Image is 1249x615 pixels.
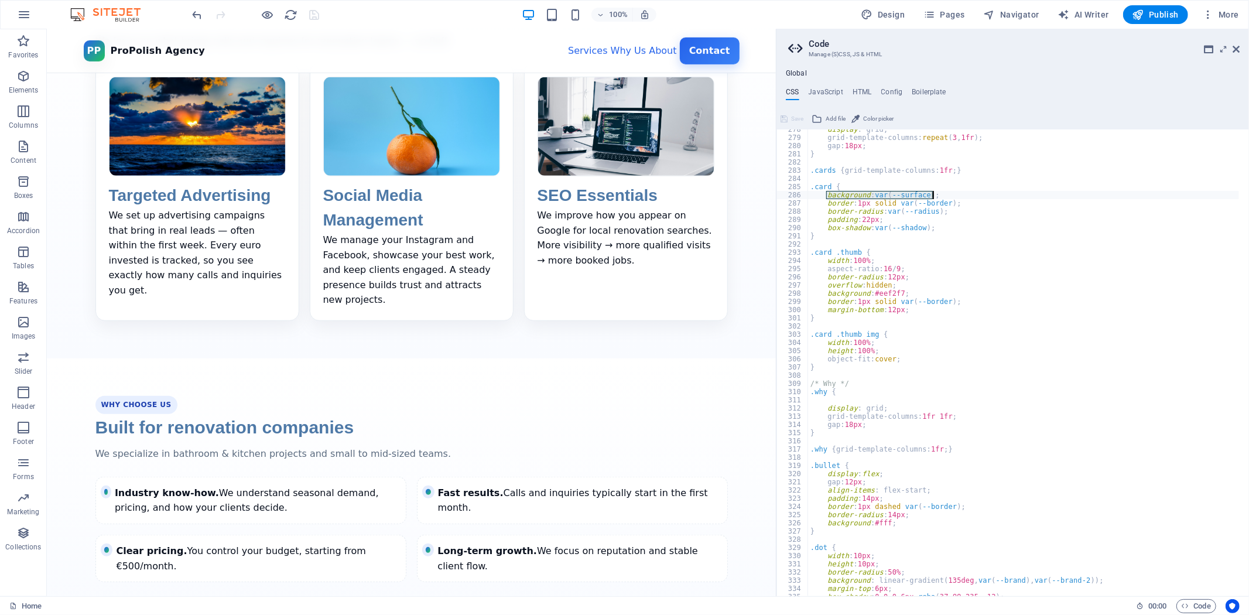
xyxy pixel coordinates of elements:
[777,125,809,134] div: 278
[777,265,809,273] div: 295
[633,8,693,35] a: Contact
[809,88,843,101] h4: JavaScript
[14,191,33,200] p: Boxes
[284,8,298,22] button: reload
[12,402,35,411] p: Header
[777,224,809,232] div: 290
[1176,599,1216,613] button: Code
[881,88,903,101] h4: Config
[861,9,905,20] span: Design
[863,112,894,126] span: Color picker
[777,412,809,421] div: 313
[11,156,36,165] p: Content
[777,371,809,380] div: 308
[777,429,809,437] div: 315
[62,179,239,269] p: We set up advertising campaigns that bring in real leads — often within the first week. Every eur...
[261,8,275,22] button: Click here to leave preview mode and continue editing
[777,257,809,265] div: 294
[777,552,809,560] div: 330
[602,16,629,27] a: About
[276,203,453,278] p: We manage your Instagram and Facebook, showcase your best work, and keep clients engaged. A stead...
[9,599,42,613] a: Click to cancel selection. Double-click to open Pages
[391,456,672,486] div: Calls and inquiries typically start in the first month.
[777,150,809,158] div: 281
[1053,5,1114,24] button: AI Writer
[1156,602,1158,610] span: :
[491,179,668,238] p: We improve how you appear on Google for local renovation searches. More visibility → more qualifi...
[979,5,1044,24] button: Navigator
[564,16,600,27] a: Why Us
[391,514,672,544] div: We focus on reputation and stable client flow.
[777,134,809,142] div: 279
[777,199,809,207] div: 287
[777,158,809,166] div: 282
[777,470,809,478] div: 320
[777,421,809,429] div: 314
[777,404,809,412] div: 312
[1202,9,1239,20] span: More
[13,437,34,446] p: Footer
[777,478,809,486] div: 321
[5,542,41,552] p: Collections
[777,142,809,150] div: 280
[69,514,350,544] div: You control your budget, starting from €500/month.
[984,9,1039,20] span: Navigator
[777,339,809,347] div: 304
[853,88,872,101] h4: HTML
[68,456,351,486] div: We understand seasonal demand, pricing, and how your clients decide.
[491,48,667,146] img: Search engine results
[786,88,799,101] h4: CSS
[7,226,40,235] p: Accordion
[777,306,809,314] div: 300
[810,112,847,126] button: Add file
[777,347,809,355] div: 305
[857,5,910,24] button: Design
[190,8,204,22] button: undo
[777,183,809,191] div: 285
[69,516,140,527] b: Clear pricing.
[777,363,809,371] div: 307
[809,39,1240,49] h2: Code
[276,154,453,203] h3: Social Media Management
[777,289,809,298] div: 298
[777,380,809,388] div: 309
[49,417,681,432] p: We specialize in bathroom & kitchen projects and small to mid‑sized teams.
[826,112,846,126] span: Add file
[521,16,560,27] a: Services
[1058,9,1109,20] span: AI Writer
[62,154,239,179] h3: Targeted Advertising
[777,486,809,494] div: 322
[786,69,807,78] h4: Global
[391,458,457,469] b: Fast results.
[1123,5,1188,24] button: Publish
[609,8,628,22] h6: 100%
[777,175,809,183] div: 284
[9,86,39,95] p: Elements
[777,355,809,363] div: 306
[777,437,809,445] div: 316
[63,48,238,146] img: Advertising dashboard
[777,593,809,601] div: 335
[777,560,809,568] div: 331
[777,248,809,257] div: 293
[777,462,809,470] div: 319
[639,9,650,20] i: On resize automatically adjust zoom level to fit chosen device.
[49,385,681,411] h2: Built for renovation companies
[13,261,34,271] p: Tables
[923,9,964,20] span: Pages
[191,8,204,22] i: Undo: Edit (S)CSS (Ctrl+Z)
[777,519,809,527] div: 326
[15,367,33,376] p: Slider
[919,5,969,24] button: Pages
[777,207,809,216] div: 288
[1132,9,1179,20] span: Publish
[64,14,159,29] span: ProPolish Agency
[285,8,298,22] i: Reload page
[7,507,39,517] p: Marketing
[777,281,809,289] div: 297
[777,330,809,339] div: 303
[777,585,809,593] div: 334
[13,472,34,481] p: Forms
[777,232,809,240] div: 291
[777,314,809,322] div: 301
